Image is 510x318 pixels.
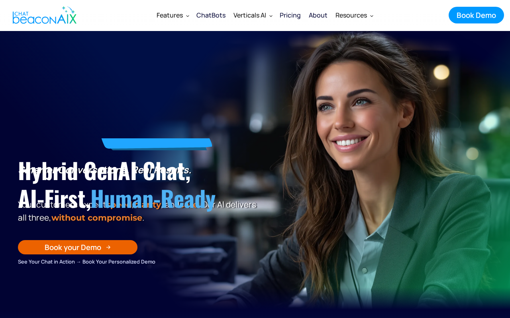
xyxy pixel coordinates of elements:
[449,7,504,23] a: Book Demo
[18,257,259,266] div: See Your Chat in Action → Book Your Personalized Demo
[196,10,226,21] div: ChatBots
[457,10,496,20] div: Book Demo
[18,156,259,212] h1: Hybrid GenAI Chat, AI-First,
[233,10,266,21] div: Verticals AI
[192,5,229,25] a: ChatBots
[276,5,305,25] a: Pricing
[106,245,111,250] img: Arrow
[309,10,328,21] div: About
[331,6,377,25] div: Resources
[335,10,367,21] div: Resources
[18,240,137,254] a: Book your Demo
[153,6,192,25] div: Features
[45,242,101,252] div: Book your Demo
[370,14,373,17] img: Dropdown
[6,1,81,29] a: home
[51,213,142,223] span: without compromise
[157,10,183,21] div: Features
[269,14,273,17] img: Dropdown
[90,181,215,214] span: Human-Ready
[280,10,301,21] div: Pricing
[305,5,331,25] a: About
[186,14,189,17] img: Dropdown
[229,6,276,25] div: Verticals AI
